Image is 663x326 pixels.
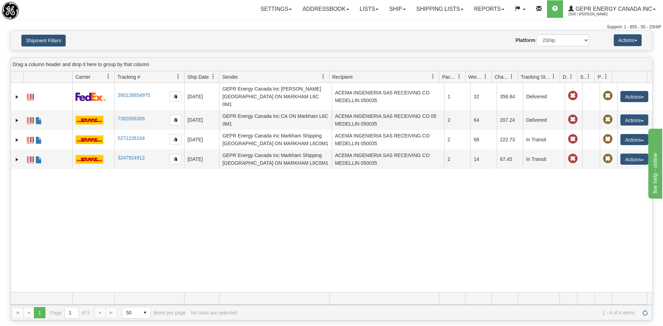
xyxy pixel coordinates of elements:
span: Late [568,91,578,101]
a: Addressbook [297,0,354,18]
a: GEPR Energy Canada Inc 2500 / [PERSON_NAME] [563,0,661,18]
span: Packages [442,73,457,80]
a: Pickup Status filter column settings [600,71,612,83]
span: 1 - 4 of 4 items [242,310,635,316]
span: select [139,307,151,318]
a: Label [27,153,34,164]
span: Late [568,134,578,144]
a: Commercial Invoice [35,114,42,125]
td: 356.84 [497,83,523,110]
a: Tracking # filter column settings [172,71,184,83]
span: GEPR Energy Canada Inc [574,6,652,12]
img: logo2500.jpg [2,2,19,20]
a: Shipping lists [411,0,469,18]
span: Pickup Status [598,73,604,80]
td: ACEMA INGENIERIA SAS RECEIVING CO MEDELLIN 050035 [332,130,444,149]
td: 2 [444,110,470,130]
td: 222.73 [497,130,523,149]
a: Label [27,91,34,102]
td: 2 [444,130,470,149]
td: 207.24 [497,110,523,130]
a: Weight filter column settings [480,71,491,83]
span: Pickup Not Assigned [603,134,613,144]
label: Platform [516,37,535,44]
td: GEPR Energy Canada Inc [PERSON_NAME] [GEOGRAPHIC_DATA] ON MARKHAM L6C 0M1 [219,83,332,110]
button: Actions [620,91,648,102]
button: Actions [620,154,648,165]
td: ACEMA INGENIERIA SAS RECEIVING CO MEDELLIN 050035 [332,149,444,169]
span: Carrier [75,73,91,80]
a: Shipment Issues filter column settings [583,71,594,83]
div: live help - online [5,4,65,13]
a: Packages filter column settings [453,71,465,83]
span: 50 [126,309,135,316]
button: Shipment Filters [21,35,66,47]
td: 1 [444,83,470,110]
span: Sender [222,73,238,80]
span: Delivery Status [563,73,569,80]
a: Charge filter column settings [506,71,518,83]
td: 32 [470,83,497,110]
a: 390128854975 [117,92,150,98]
span: Pickup Not Assigned [603,91,613,101]
td: [DATE] [184,130,219,149]
a: Delivery Status filter column settings [565,71,577,83]
a: Carrier filter column settings [102,71,114,83]
span: Ship Date [187,73,209,80]
a: 7392058306 [117,116,145,121]
a: Lists [354,0,384,18]
span: Page of 1 [50,307,90,319]
button: Actions [614,34,642,46]
span: Weight [468,73,483,80]
a: Ship Date filter column settings [207,71,219,83]
td: GEPR Energy Canada Inc Markham Shipping [GEOGRAPHIC_DATA] ON MARKHAM L6C0M1 [219,130,332,149]
a: Label [27,134,34,145]
td: 2 [444,149,470,169]
span: items per page [122,307,186,319]
a: Tracking Status filter column settings [548,71,560,83]
span: Page sizes drop down [122,307,151,319]
td: Delivered [523,83,565,110]
a: Refresh [640,307,651,318]
a: Recipient filter column settings [427,71,439,83]
td: ACEMA INGENIERIA SAS RECEIVING CO MEDELLIN 050035 [332,83,444,110]
span: Tracking Status [521,73,551,80]
a: Commercial Invoice [35,153,42,164]
button: Actions [620,134,648,145]
a: Expand [14,117,21,124]
td: 64 [470,110,497,130]
button: Copy to clipboard [170,154,181,164]
iframe: chat widget [647,127,662,199]
td: In Transit [523,149,565,169]
a: Expand [14,156,21,163]
span: Charge [495,73,509,80]
a: 5271228104 [117,135,145,141]
span: 2500 / [PERSON_NAME] [568,11,621,18]
span: Tracking # [117,73,140,80]
a: Reports [469,0,510,18]
td: In Transit [523,130,565,149]
a: Commercial Invoice [35,134,42,145]
a: Settings [255,0,297,18]
span: Late [568,115,578,125]
td: 67.45 [497,149,523,169]
span: Page 1 [34,307,45,318]
td: GEPR Energy Canada Inc Markham Shipping [GEOGRAPHIC_DATA] ON MARKHAM L6C0M1 [219,149,332,169]
span: Shipment Issues [580,73,586,80]
td: [DATE] [184,110,219,130]
a: Label [27,114,34,125]
button: Copy to clipboard [170,115,181,125]
span: Recipient [332,73,353,80]
a: Sender filter column settings [317,71,329,83]
a: 3247924912 [117,155,145,161]
a: Ship [384,0,411,18]
input: Page 1 [65,307,79,318]
span: Pickup Not Assigned [603,154,613,164]
a: Expand [14,93,21,100]
img: 7 - DHL_Worldwide [75,155,103,164]
span: Late [568,154,578,164]
span: Pickup Not Assigned [603,115,613,125]
img: 7 - DHL_Worldwide [75,135,103,144]
td: 68 [470,130,497,149]
img: 2 - FedEx Express® [75,92,106,101]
